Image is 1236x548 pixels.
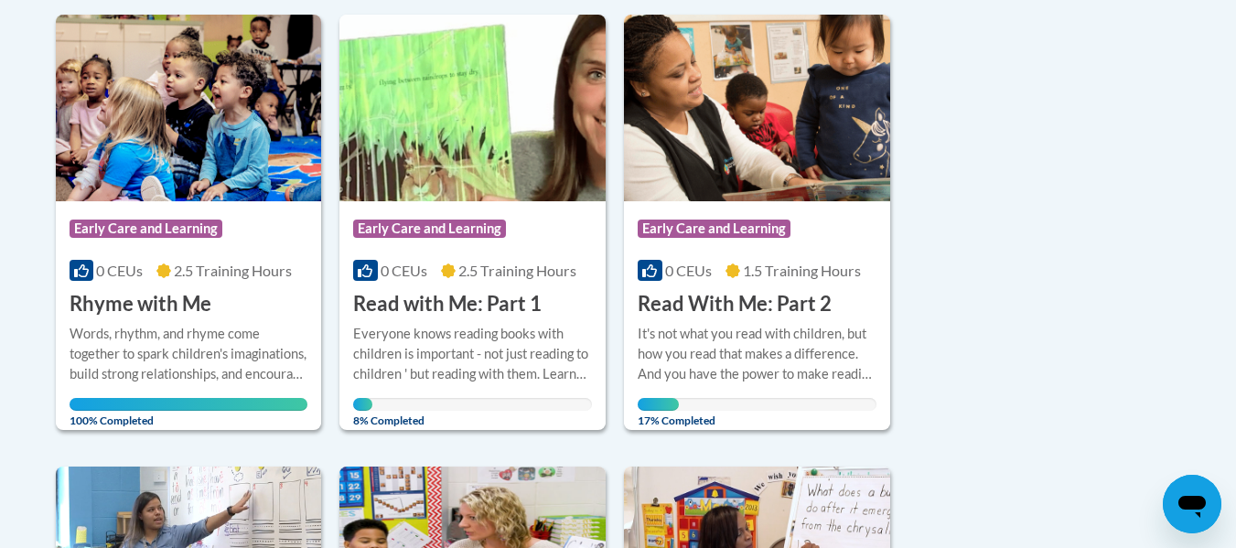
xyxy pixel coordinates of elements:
span: Early Care and Learning [70,220,222,238]
span: 100% Completed [70,398,308,427]
h3: Read with Me: Part 1 [353,290,542,318]
span: 2.5 Training Hours [174,262,292,279]
iframe: Button to launch messaging window [1163,475,1221,533]
div: Your progress [353,398,372,411]
span: 1.5 Training Hours [743,262,861,279]
span: 0 CEUs [381,262,427,279]
img: Course Logo [624,15,890,201]
div: Your progress [70,398,308,411]
a: Course LogoEarly Care and Learning0 CEUs2.5 Training Hours Read with Me: Part 1Everyone knows rea... [339,15,606,430]
span: Early Care and Learning [638,220,790,238]
div: Your progress [638,398,678,411]
span: 2.5 Training Hours [458,262,576,279]
span: 17% Completed [638,398,678,427]
span: Early Care and Learning [353,220,506,238]
img: Course Logo [56,15,322,201]
a: Course LogoEarly Care and Learning0 CEUs1.5 Training Hours Read With Me: Part 2It's not what you ... [624,15,890,430]
div: Everyone knows reading books with children is important - not just reading to children ' but read... [353,324,592,384]
h3: Rhyme with Me [70,290,211,318]
h3: Read With Me: Part 2 [638,290,832,318]
img: Course Logo [339,15,606,201]
span: 8% Completed [353,398,372,427]
span: 0 CEUs [96,262,143,279]
div: It's not what you read with children, but how you read that makes a difference. And you have the ... [638,324,876,384]
a: Course LogoEarly Care and Learning0 CEUs2.5 Training Hours Rhyme with MeWords, rhythm, and rhyme ... [56,15,322,430]
div: Words, rhythm, and rhyme come together to spark children's imaginations, build strong relationshi... [70,324,308,384]
span: 0 CEUs [665,262,712,279]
